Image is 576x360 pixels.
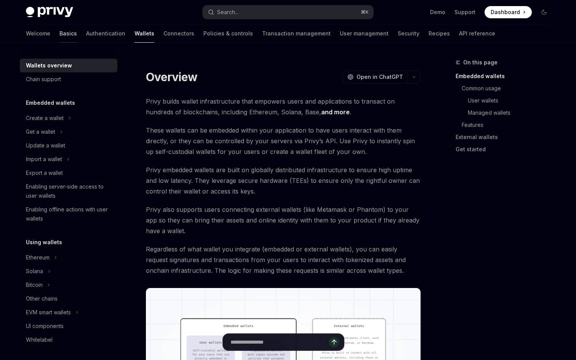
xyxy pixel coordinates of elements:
a: Transaction management [262,24,331,43]
div: Whitelabel [26,335,53,344]
a: Enabling server-side access to user wallets [20,180,117,203]
a: Security [398,24,419,43]
span: On this page [463,58,498,67]
a: Export a wallet [20,166,117,180]
div: Enabling offline actions with user wallets [26,205,113,223]
a: Connectors [163,24,194,43]
a: Update a wallet [20,139,117,152]
a: Wallets overview [20,59,117,72]
div: Import a wallet [26,155,62,164]
div: EVM smart wallets [26,308,71,317]
button: Open in ChatGPT [342,70,408,83]
span: Privy builds wallet infrastructure that empowers users and applications to transact on hundreds o... [146,96,421,117]
a: Embedded wallets [456,70,556,82]
a: Welcome [26,24,50,43]
h5: Embedded wallets [26,98,75,107]
a: Demo [430,8,445,16]
a: Recipes [429,24,450,43]
a: UI components [20,319,117,333]
div: Other chains [26,294,58,303]
a: Basics [59,24,77,43]
a: and more [321,108,350,116]
a: Features [462,119,556,131]
img: dark logo [26,7,73,18]
a: Whitelabel [20,333,117,347]
div: Update a wallet [26,141,65,150]
a: User wallets [468,94,556,107]
div: Get a wallet [26,127,55,136]
div: Ethereum [26,253,50,262]
h5: Using wallets [26,238,62,247]
a: Policies & controls [203,24,253,43]
a: Support [454,8,475,16]
a: Chain support [20,72,117,86]
span: Privy embedded wallets are built on globally distributed infrastructure to ensure high uptime and... [146,165,421,197]
a: Authentication [86,24,125,43]
a: Enabling offline actions with user wallets [20,203,117,226]
a: Get started [456,143,556,155]
div: Export a wallet [26,168,63,178]
a: External wallets [456,131,556,143]
div: Solana [26,267,43,276]
a: Other chains [20,292,117,306]
span: Open in ChatGPT [357,73,403,81]
div: UI components [26,322,64,331]
button: Toggle dark mode [538,6,550,18]
a: Wallets [134,24,154,43]
a: Common usage [462,82,556,94]
a: Managed wallets [468,107,556,119]
div: Wallets overview [26,61,72,70]
h1: Overview [146,70,197,84]
div: Search... [217,8,238,17]
div: Bitcoin [26,280,43,290]
span: Regardless of what wallet you integrate (embedded or external wallets), you can easily request si... [146,244,421,276]
span: ⌘ K [361,9,369,15]
span: Dashboard [491,8,520,16]
a: API reference [459,24,495,43]
a: User management [340,24,389,43]
span: Privy also supports users connecting external wallets (like Metamask or Phantom) to your app so t... [146,204,421,236]
button: Search...⌘K [203,5,373,19]
button: Send message [329,337,339,347]
div: Chain support [26,75,61,84]
span: These wallets can be embedded within your application to have users interact with them directly, ... [146,125,421,157]
div: Enabling server-side access to user wallets [26,182,113,200]
a: Dashboard [485,6,532,18]
div: Create a wallet [26,114,64,123]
